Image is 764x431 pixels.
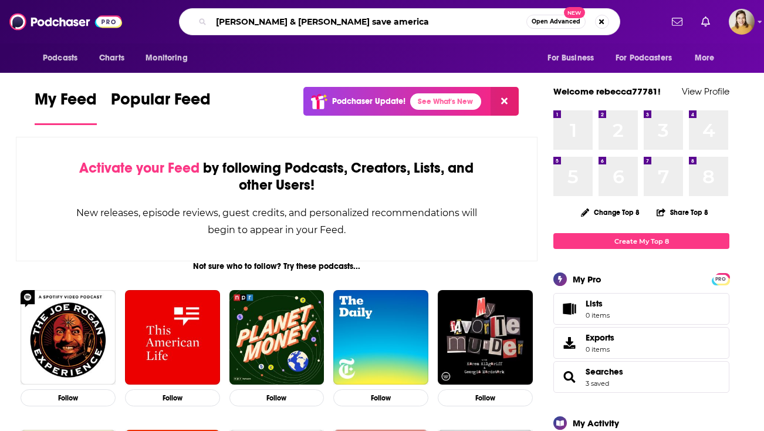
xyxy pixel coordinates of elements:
button: open menu [137,47,202,69]
img: This American Life [125,290,220,385]
span: Lists [557,301,581,317]
button: Share Top 8 [656,201,709,224]
button: Change Top 8 [574,205,647,220]
span: For Business [547,50,594,66]
button: Follow [229,389,324,406]
a: Welcome rebecca77781! [553,86,661,97]
a: Searches [557,369,581,385]
span: Charts [99,50,124,66]
img: Planet Money [229,290,324,385]
a: My Feed [35,89,97,125]
a: See What's New [410,93,481,110]
span: Activate your Feed [79,159,200,177]
button: Follow [21,389,116,406]
a: PRO [714,274,728,283]
a: Charts [92,47,131,69]
a: 3 saved [586,379,609,388]
a: Lists [553,293,729,325]
button: Follow [125,389,220,406]
div: New releases, episode reviews, guest credits, and personalized recommendations will begin to appe... [75,204,478,238]
button: open menu [608,47,689,69]
span: Lists [586,298,610,309]
button: open menu [35,47,93,69]
div: My Pro [573,274,601,285]
span: Open Advanced [532,19,580,25]
span: Exports [557,335,581,351]
div: Not sure who to follow? Try these podcasts... [16,261,537,271]
a: Show notifications dropdown [667,12,687,32]
span: My Feed [35,89,97,116]
button: Follow [438,389,533,406]
span: Exports [586,332,614,343]
div: by following Podcasts, Creators, Lists, and other Users! [75,160,478,194]
span: PRO [714,275,728,284]
input: Search podcasts, credits, & more... [211,12,526,31]
button: open menu [539,47,609,69]
div: My Activity [573,417,619,429]
a: Create My Top 8 [553,233,729,249]
div: Search podcasts, credits, & more... [179,8,620,35]
span: Lists [586,298,603,309]
span: 0 items [586,345,614,353]
span: New [564,7,585,18]
img: User Profile [729,9,755,35]
button: Show profile menu [729,9,755,35]
span: Searches [553,361,729,393]
a: Exports [553,327,729,359]
span: More [695,50,715,66]
a: View Profile [682,86,729,97]
span: Popular Feed [111,89,211,116]
a: Show notifications dropdown [697,12,715,32]
span: Monitoring [146,50,187,66]
button: Open AdvancedNew [526,15,586,29]
img: Podchaser - Follow, Share and Rate Podcasts [9,11,122,33]
span: Podcasts [43,50,77,66]
p: Podchaser Update! [332,96,405,106]
a: Popular Feed [111,89,211,125]
span: Logged in as rebecca77781 [729,9,755,35]
span: 0 items [586,311,610,319]
span: For Podcasters [616,50,672,66]
img: My Favorite Murder with Karen Kilgariff and Georgia Hardstark [438,290,533,385]
button: Follow [333,389,428,406]
a: Searches [586,366,623,377]
img: The Joe Rogan Experience [21,290,116,385]
button: open menu [687,47,729,69]
img: The Daily [333,290,428,385]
